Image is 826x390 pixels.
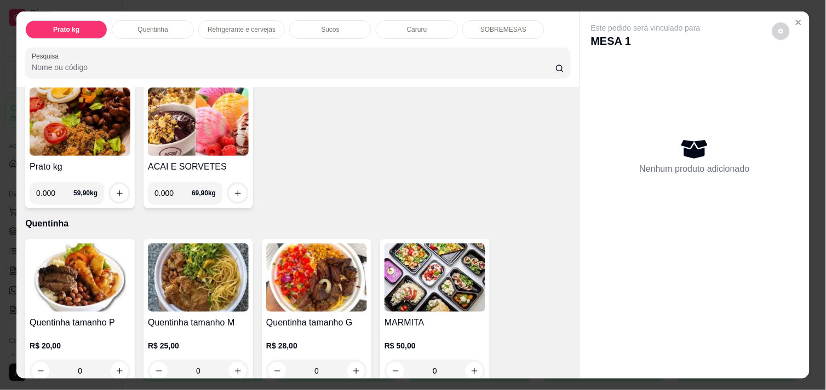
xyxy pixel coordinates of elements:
[385,316,485,329] h4: MARMITA
[32,62,555,73] input: Pesquisa
[154,182,192,204] input: 0.00
[150,362,168,380] button: decrease-product-quantity
[137,25,168,34] p: Quentinha
[208,25,276,34] p: Refrigerante e cervejas
[25,217,571,230] p: Quentinha
[148,160,249,173] h4: ACAI E SORVETES
[148,243,249,312] img: product-image
[266,340,367,351] p: R$ 28,00
[266,243,367,312] img: product-image
[32,362,49,380] button: decrease-product-quantity
[30,243,130,312] img: product-image
[111,184,128,202] button: increase-product-quantity
[385,243,485,312] img: product-image
[790,14,807,31] button: Close
[32,51,62,61] label: Pesquisa
[640,162,750,176] p: Nenhum produto adicionado
[591,22,701,33] p: Este pedido será vinculado para
[268,362,286,380] button: decrease-product-quantity
[385,340,485,351] p: R$ 50,00
[407,25,427,34] p: Caruru
[53,25,79,34] p: Prato kg
[148,88,249,156] img: product-image
[36,182,73,204] input: 0.00
[148,340,249,351] p: R$ 25,00
[347,362,365,380] button: increase-product-quantity
[30,160,130,173] h4: Prato kg
[322,25,340,34] p: Sucos
[30,88,130,156] img: product-image
[387,362,404,380] button: decrease-product-quantity
[148,316,249,329] h4: Quentinha tamanho M
[229,362,246,380] button: increase-product-quantity
[111,362,128,380] button: increase-product-quantity
[591,33,701,49] p: MESA 1
[480,25,526,34] p: SOBREMESAS
[772,22,790,40] button: decrease-product-quantity
[229,184,246,202] button: increase-product-quantity
[266,316,367,329] h4: Quentinha tamanho G
[30,316,130,329] h4: Quentinha tamanho P
[30,340,130,351] p: R$ 20,00
[466,362,483,380] button: increase-product-quantity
